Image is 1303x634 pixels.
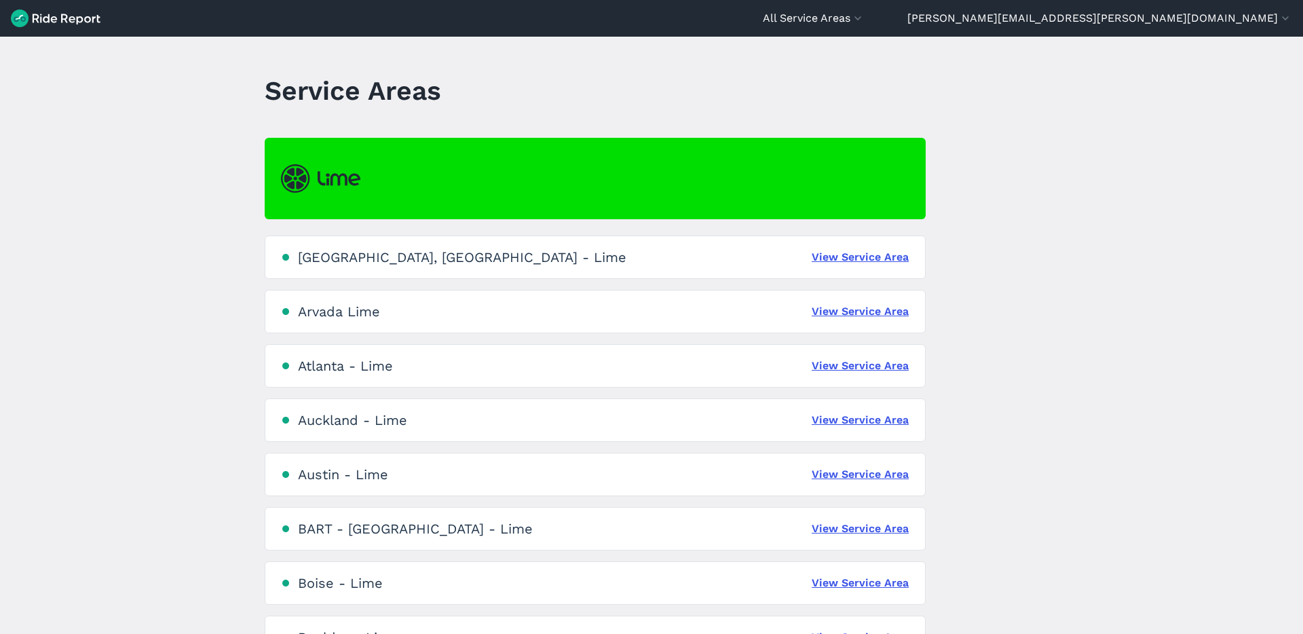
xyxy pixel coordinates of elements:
a: View Service Area [812,249,909,265]
a: View Service Area [812,466,909,483]
a: View Service Area [812,575,909,591]
h1: Service Areas [265,72,441,109]
a: View Service Area [812,521,909,537]
div: Arvada Lime [298,303,380,320]
img: Ride Report [11,10,100,27]
a: View Service Area [812,412,909,428]
div: [GEOGRAPHIC_DATA], [GEOGRAPHIC_DATA] - Lime [298,249,626,265]
div: Auckland - Lime [298,412,407,428]
a: View Service Area [812,358,909,374]
div: Boise - Lime [298,575,383,591]
div: Austin - Lime [298,466,388,483]
button: All Service Areas [763,10,865,26]
a: View Service Area [812,303,909,320]
div: Atlanta - Lime [298,358,393,374]
button: [PERSON_NAME][EMAIL_ADDRESS][PERSON_NAME][DOMAIN_NAME] [907,10,1292,26]
div: BART - [GEOGRAPHIC_DATA] - Lime [298,521,533,537]
img: Lime [281,164,360,193]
